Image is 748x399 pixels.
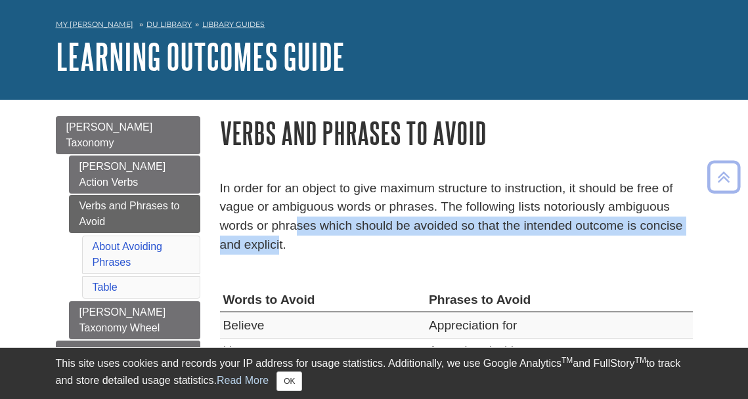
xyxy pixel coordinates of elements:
div: Guide Page Menu [56,116,200,387]
a: Learning Outcomes Guide [56,36,345,77]
sup: TM [635,356,646,365]
h1: Verbs and Phrases to Avoid [220,116,693,150]
a: [PERSON_NAME] Action Verbs [69,156,200,194]
a: Learning Outcomes [56,341,200,363]
th: Phrases to Avoid [426,287,693,312]
a: Table [93,282,118,293]
a: [PERSON_NAME] Taxonomy [56,116,200,154]
sup: TM [561,356,573,365]
a: DU Library [146,20,192,29]
th: Words to Avoid [220,287,426,312]
a: Verbs and Phrases to Avoid [69,195,200,233]
p: In order for an object to give maximum structure to instruction, it should be free of vague or am... [220,179,693,255]
td: Believe [220,312,426,338]
a: Read More [217,375,269,386]
div: This site uses cookies and records your IP address for usage statistics. Additionally, we use Goo... [56,356,693,391]
a: My [PERSON_NAME] [56,19,133,30]
td: Hear [220,338,426,363]
span: [PERSON_NAME] Taxonomy [66,121,153,148]
a: About Avoiding Phrases [93,241,162,268]
a: [PERSON_NAME] Taxonomy Wheel [69,301,200,339]
td: Appreciation for [426,312,693,338]
nav: breadcrumb [56,16,693,37]
a: Library Guides [202,20,265,29]
span: Learning Outcomes [66,346,158,357]
a: Back to Top [703,168,745,186]
button: Close [276,371,302,391]
td: Acquainted with [426,338,693,363]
